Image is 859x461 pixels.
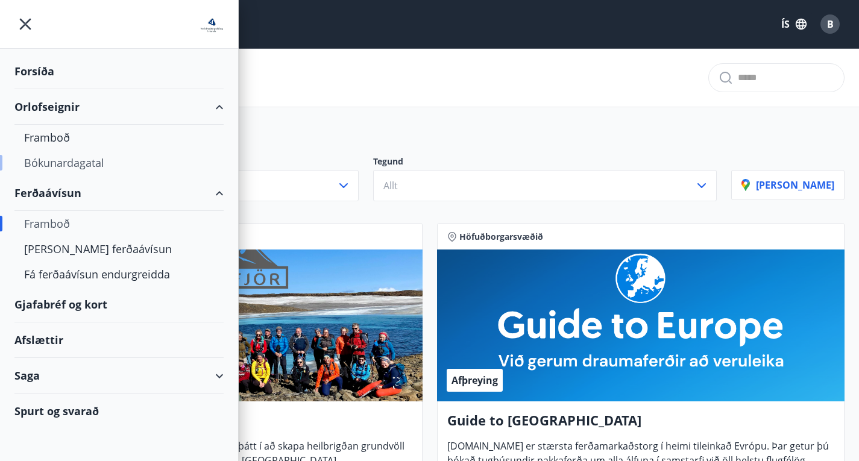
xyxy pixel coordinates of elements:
div: Saga [14,358,224,394]
div: Framboð [24,211,214,236]
span: Höfuðborgarsvæðið [459,231,543,243]
div: Spurt og svarað [14,394,224,428]
div: Afslættir [14,322,224,358]
div: Bókunardagatal [24,150,214,175]
h4: Guide to [GEOGRAPHIC_DATA] [447,411,835,439]
div: Ferðaávísun [14,175,224,211]
div: Gjafabréf og kort [14,287,224,322]
div: [PERSON_NAME] ferðaávísun [24,236,214,262]
button: menu [14,13,36,35]
p: [PERSON_NAME] [741,178,834,192]
span: B [827,17,834,31]
button: [PERSON_NAME] [731,170,845,200]
span: Allt [383,179,398,192]
div: Orlofseignir [14,89,224,125]
img: union_logo [200,13,224,37]
div: Fá ferðaávísun endurgreidda [24,262,214,287]
div: Forsíða [14,54,224,89]
button: ÍS [775,13,813,35]
button: Allt [373,170,717,201]
div: Framboð [24,125,214,150]
button: B [816,10,845,39]
span: Afþreying [452,374,498,387]
p: Tegund [373,155,717,170]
